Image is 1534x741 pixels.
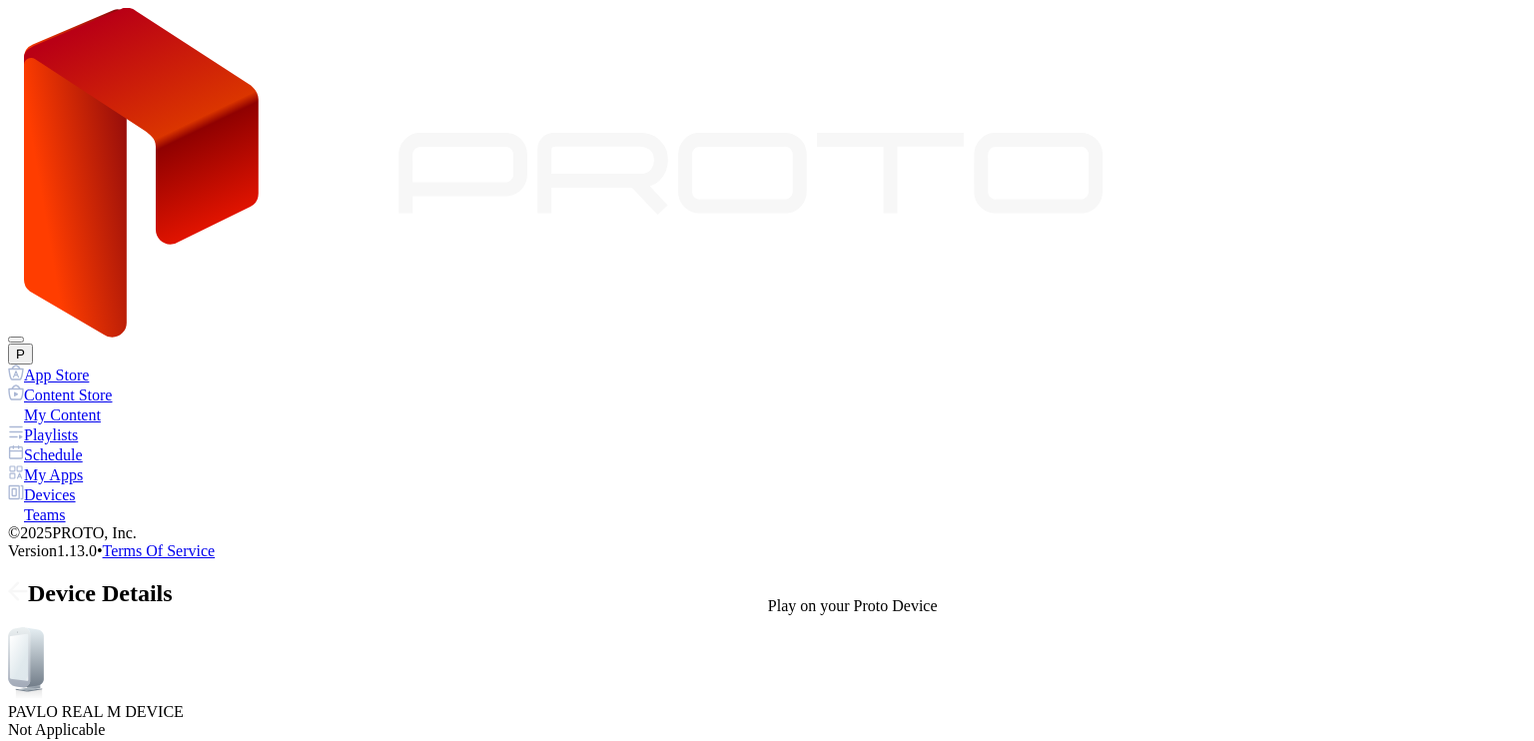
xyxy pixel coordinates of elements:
[8,542,103,559] span: Version 1.13.0 •
[8,384,1526,404] a: Content Store
[8,703,1526,721] div: PAVLO REAL M DEVICE
[8,504,1526,524] a: Teams
[8,365,1526,384] a: App Store
[8,444,1526,464] a: Schedule
[103,542,216,559] a: Terms Of Service
[8,424,1526,444] a: Playlists
[8,721,1526,739] div: Not Applicable
[8,404,1526,424] a: My Content
[8,524,1526,542] div: © 2025 PROTO, Inc.
[768,597,938,615] div: Play on your Proto Device
[8,484,1526,504] a: Devices
[8,344,33,365] button: P
[8,464,1526,484] a: My Apps
[28,580,173,606] span: Device Details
